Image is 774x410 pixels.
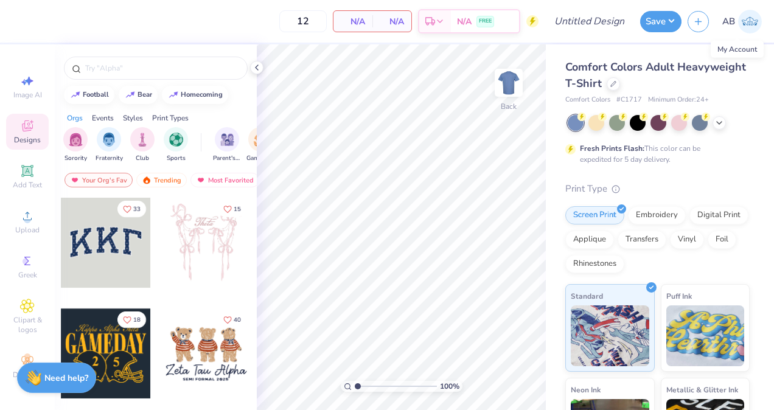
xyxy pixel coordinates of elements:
a: AB [722,10,762,33]
div: filter for Game Day [246,127,274,163]
img: Puff Ink [666,305,745,366]
span: # C1717 [616,95,642,105]
button: filter button [63,127,88,163]
img: Parent's Weekend Image [220,133,234,147]
span: 33 [133,206,141,212]
span: N/A [341,15,365,28]
button: Like [218,201,246,217]
div: Foil [708,231,736,249]
span: Minimum Order: 24 + [648,95,709,105]
div: Back [501,101,517,112]
input: Try "Alpha" [84,62,240,74]
img: Club Image [136,133,149,147]
div: Orgs [67,113,83,123]
span: 15 [234,206,241,212]
span: N/A [380,15,404,28]
img: Aidan Bettinardi [738,10,762,33]
span: Sorority [64,154,87,163]
img: Game Day Image [254,133,268,147]
span: Metallic & Glitter Ink [666,383,738,396]
img: most_fav.gif [70,176,80,184]
button: football [64,86,114,104]
div: Transfers [618,231,666,249]
span: 100 % [440,381,459,392]
img: Sorority Image [69,133,83,147]
span: Neon Ink [571,383,601,396]
div: filter for Fraternity [96,127,123,163]
div: filter for Parent's Weekend [213,127,241,163]
div: Screen Print [565,206,624,224]
span: AB [722,15,735,29]
button: Like [218,311,246,328]
button: filter button [246,127,274,163]
button: filter button [164,127,188,163]
span: Comfort Colors [565,95,610,105]
span: Comfort Colors Adult Heavyweight T-Shirt [565,60,746,91]
div: Digital Print [689,206,748,224]
span: Decorate [13,370,42,380]
button: Save [640,11,682,32]
div: Events [92,113,114,123]
span: Parent's Weekend [213,154,241,163]
span: Game Day [246,154,274,163]
strong: Need help? [44,372,88,384]
span: 18 [133,317,141,323]
span: Standard [571,290,603,302]
span: Upload [15,225,40,235]
button: Like [117,311,146,328]
span: Designs [14,135,41,145]
span: Image AI [13,90,42,100]
div: Trending [136,173,187,187]
div: Your Org's Fav [64,173,133,187]
div: Print Types [152,113,189,123]
span: Club [136,154,149,163]
div: filter for Sorority [63,127,88,163]
div: bear [138,91,152,98]
div: homecoming [181,91,223,98]
img: most_fav.gif [196,176,206,184]
div: filter for Sports [164,127,188,163]
div: This color can be expedited for 5 day delivery. [580,143,730,165]
div: football [83,91,109,98]
img: Back [497,71,521,95]
span: Puff Ink [666,290,692,302]
button: filter button [96,127,123,163]
span: FREE [479,17,492,26]
div: Most Favorited [190,173,259,187]
button: filter button [213,127,241,163]
span: N/A [457,15,472,28]
div: Embroidery [628,206,686,224]
div: My Account [711,41,764,58]
button: homecoming [162,86,228,104]
div: Rhinestones [565,255,624,273]
button: bear [119,86,158,104]
img: Sports Image [169,133,183,147]
span: Greek [18,270,37,280]
div: Print Type [565,182,750,196]
div: Applique [565,231,614,249]
img: Fraternity Image [102,133,116,147]
img: trending.gif [142,176,152,184]
div: filter for Club [130,127,155,163]
img: Standard [571,305,649,366]
div: Vinyl [670,231,704,249]
span: 40 [234,317,241,323]
button: filter button [130,127,155,163]
div: Styles [123,113,143,123]
span: Clipart & logos [6,315,49,335]
span: Add Text [13,180,42,190]
img: trend_line.gif [125,91,135,99]
span: Fraternity [96,154,123,163]
button: Like [117,201,146,217]
img: trend_line.gif [169,91,178,99]
strong: Fresh Prints Flash: [580,144,644,153]
span: Sports [167,154,186,163]
input: Untitled Design [545,9,634,33]
img: trend_line.gif [71,91,80,99]
input: – – [279,10,327,32]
